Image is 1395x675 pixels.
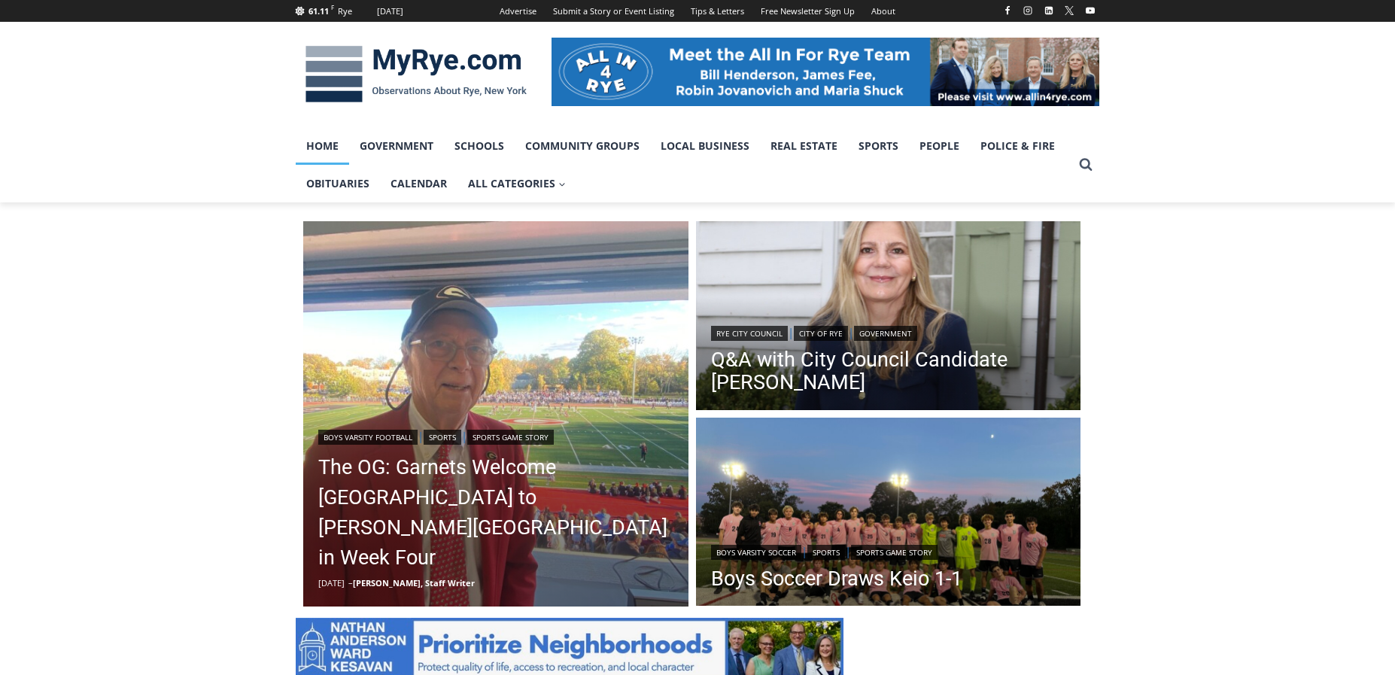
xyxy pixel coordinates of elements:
a: Rye City Council [711,326,788,341]
div: Rye [338,5,352,18]
a: City of Rye [794,326,848,341]
a: Calendar [380,165,457,202]
a: Facebook [998,2,1017,20]
img: (PHOTO: The voice of Rye Garnet Football and Old Garnet Steve Feeney in the Nugent Stadium press ... [303,221,688,607]
a: YouTube [1081,2,1099,20]
a: Obituaries [296,165,380,202]
a: All Categories [457,165,576,202]
a: Instagram [1019,2,1037,20]
div: [DATE] [377,5,403,18]
a: Sports [807,545,845,560]
div: | | [711,323,1066,341]
a: Read More Q&A with City Council Candidate Maria Tufvesson Shuck [696,221,1081,414]
nav: Primary Navigation [296,127,1072,203]
div: | | [711,542,962,560]
a: Government [854,326,917,341]
img: (PHOTO: City council candidate Maria Tufvesson Shuck.) [696,221,1081,414]
a: Police & Fire [970,127,1065,165]
span: F [331,3,334,11]
time: [DATE] [318,577,345,588]
a: [PERSON_NAME], Staff Writer [353,577,475,588]
a: Boys Varsity Soccer [711,545,801,560]
img: (PHOTO: The Rye Boys Soccer team from their match agains Keio Academy on September 30, 2025. Cred... [696,418,1081,610]
a: Sports [848,127,909,165]
img: MyRye.com [296,35,536,114]
a: Q&A with City Council Candidate [PERSON_NAME] [711,348,1066,394]
a: The OG: Garnets Welcome [GEOGRAPHIC_DATA] to [PERSON_NAME][GEOGRAPHIC_DATA] in Week Four [318,452,673,573]
a: Real Estate [760,127,848,165]
span: – [348,577,353,588]
a: Local Business [650,127,760,165]
span: 61.11 [308,5,329,17]
div: | | [318,427,673,445]
a: Sports [424,430,461,445]
a: Linkedin [1040,2,1058,20]
a: Read More The OG: Garnets Welcome Yorktown to Nugent Stadium in Week Four [303,221,688,607]
a: Community Groups [515,127,650,165]
a: Government [349,127,444,165]
span: All Categories [468,175,566,192]
a: Boys Varsity Football [318,430,418,445]
a: Sports Game Story [467,430,554,445]
a: X [1060,2,1078,20]
img: All in for Rye [552,38,1099,105]
a: Read More Boys Soccer Draws Keio 1-1 [696,418,1081,610]
a: Home [296,127,349,165]
a: Schools [444,127,515,165]
a: Boys Soccer Draws Keio 1-1 [711,567,962,590]
a: Sports Game Story [851,545,938,560]
button: View Search Form [1072,151,1099,178]
a: People [909,127,970,165]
